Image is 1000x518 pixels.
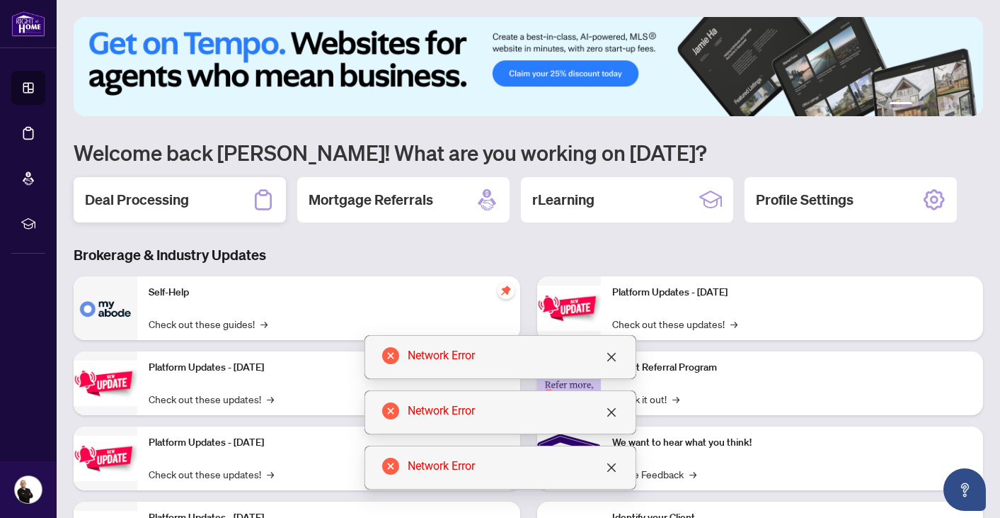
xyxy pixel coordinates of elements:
[612,435,972,451] p: We want to hear what you think!
[149,316,268,332] a: Check out these guides!→
[941,102,946,108] button: 4
[309,190,433,210] h2: Mortgage Referrals
[267,391,274,407] span: →
[604,460,619,475] a: Close
[689,466,696,482] span: →
[943,468,986,511] button: Open asap
[382,458,399,475] span: close-circle
[74,361,137,405] img: Platform Updates - September 16, 2025
[498,282,515,299] span: pushpin
[74,17,983,116] img: Slide 0
[149,435,509,451] p: Platform Updates - [DATE]
[604,405,619,420] a: Close
[382,402,399,420] span: close-circle
[149,285,509,300] p: Self-Help
[612,316,737,332] a: Check out these updates!→
[408,458,619,475] div: Network Error
[149,466,274,482] a: Check out these updates!→
[408,402,619,420] div: Network Error
[11,11,45,37] img: logo
[537,286,601,330] img: Platform Updates - June 23, 2025
[74,276,137,340] img: Self-Help
[532,190,594,210] h2: rLearning
[612,466,696,482] a: Leave Feedback→
[612,360,972,376] p: Agent Referral Program
[604,349,619,365] a: Close
[606,407,617,418] span: close
[267,466,274,482] span: →
[730,316,737,332] span: →
[15,476,42,503] img: Profile Icon
[918,102,924,108] button: 2
[606,462,617,473] span: close
[74,139,983,166] h1: Welcome back [PERSON_NAME]! What are you working on [DATE]?
[756,190,854,210] h2: Profile Settings
[408,347,619,364] div: Network Error
[260,316,268,332] span: →
[672,391,679,407] span: →
[929,102,935,108] button: 3
[74,245,983,265] h3: Brokerage & Industry Updates
[74,436,137,480] img: Platform Updates - July 21, 2025
[612,391,679,407] a: Check it out!→
[890,102,912,108] button: 1
[606,351,617,363] span: close
[149,360,509,376] p: Platform Updates - [DATE]
[85,190,189,210] h2: Deal Processing
[382,347,399,364] span: close-circle
[952,102,958,108] button: 5
[612,285,972,300] p: Platform Updates - [DATE]
[963,102,969,108] button: 6
[149,391,274,407] a: Check out these updates!→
